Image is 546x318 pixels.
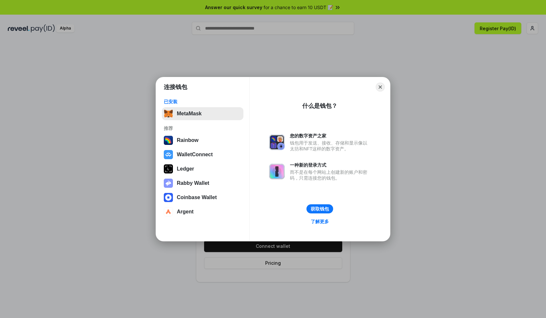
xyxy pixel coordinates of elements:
[177,209,194,215] div: Argent
[162,177,243,190] button: Rabby Wallet
[164,179,173,188] img: svg+xml,%3Csvg%20xmlns%3D%22http%3A%2F%2Fwww.w3.org%2F2000%2Fsvg%22%20fill%3D%22none%22%20viewBox...
[162,134,243,147] button: Rainbow
[177,137,199,143] div: Rainbow
[302,102,337,110] div: 什么是钱包？
[164,207,173,216] img: svg+xml,%3Csvg%20width%3D%2228%22%20height%3D%2228%22%20viewBox%3D%220%200%2028%2028%22%20fill%3D...
[177,195,217,200] div: Coinbase Wallet
[162,205,243,218] button: Argent
[306,204,333,213] button: 获取钱包
[164,136,173,145] img: svg+xml,%3Csvg%20width%3D%22120%22%20height%3D%22120%22%20viewBox%3D%220%200%20120%20120%22%20fil...
[177,152,213,158] div: WalletConnect
[290,162,370,168] div: 一种新的登录方式
[164,83,187,91] h1: 连接钱包
[269,164,285,179] img: svg+xml,%3Csvg%20xmlns%3D%22http%3A%2F%2Fwww.w3.org%2F2000%2Fsvg%22%20fill%3D%22none%22%20viewBox...
[376,83,385,92] button: Close
[164,193,173,202] img: svg+xml,%3Csvg%20width%3D%2228%22%20height%3D%2228%22%20viewBox%3D%220%200%2028%2028%22%20fill%3D...
[162,191,243,204] button: Coinbase Wallet
[269,134,285,150] img: svg+xml,%3Csvg%20xmlns%3D%22http%3A%2F%2Fwww.w3.org%2F2000%2Fsvg%22%20fill%3D%22none%22%20viewBox...
[307,217,333,226] a: 了解更多
[162,148,243,161] button: WalletConnect
[290,169,370,181] div: 而不是在每个网站上创建新的账户和密码，只需连接您的钱包。
[177,166,194,172] div: Ledger
[290,140,370,152] div: 钱包用于发送、接收、存储和显示像以太坊和NFT这样的数字资产。
[164,125,241,131] div: 推荐
[162,107,243,120] button: MetaMask
[311,219,329,224] div: 了解更多
[164,109,173,118] img: svg+xml,%3Csvg%20fill%3D%22none%22%20height%3D%2233%22%20viewBox%3D%220%200%2035%2033%22%20width%...
[177,111,201,117] div: MetaMask
[290,133,370,139] div: 您的数字资产之家
[164,150,173,159] img: svg+xml,%3Csvg%20width%3D%2228%22%20height%3D%2228%22%20viewBox%3D%220%200%2028%2028%22%20fill%3D...
[162,162,243,175] button: Ledger
[164,99,241,105] div: 已安装
[164,164,173,173] img: svg+xml,%3Csvg%20xmlns%3D%22http%3A%2F%2Fwww.w3.org%2F2000%2Fsvg%22%20width%3D%2228%22%20height%3...
[177,180,209,186] div: Rabby Wallet
[311,206,329,212] div: 获取钱包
